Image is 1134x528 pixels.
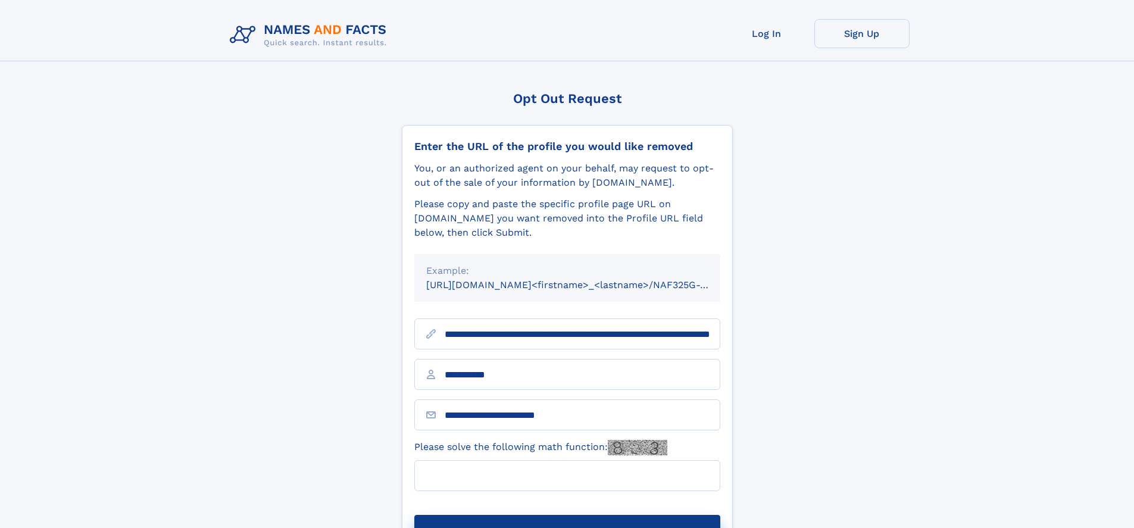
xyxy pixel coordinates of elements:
[414,197,720,240] div: Please copy and paste the specific profile page URL on [DOMAIN_NAME] you want removed into the Pr...
[719,19,814,48] a: Log In
[402,91,733,106] div: Opt Out Request
[414,161,720,190] div: You, or an authorized agent on your behalf, may request to opt-out of the sale of your informatio...
[814,19,910,48] a: Sign Up
[414,140,720,153] div: Enter the URL of the profile you would like removed
[414,440,667,455] label: Please solve the following math function:
[225,19,396,51] img: Logo Names and Facts
[426,264,708,278] div: Example:
[426,279,743,290] small: [URL][DOMAIN_NAME]<firstname>_<lastname>/NAF325G-xxxxxxxx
